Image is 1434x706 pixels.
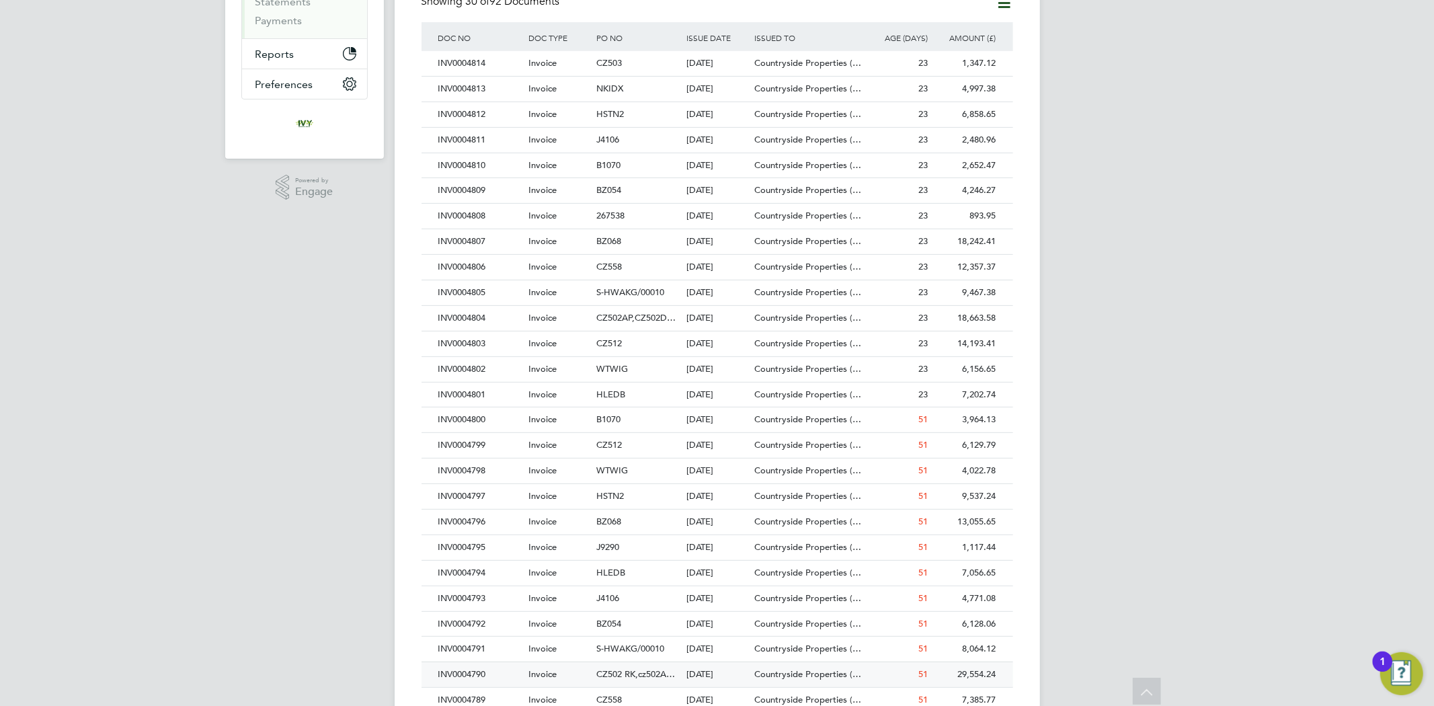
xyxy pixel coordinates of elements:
[919,134,928,145] span: 23
[683,535,751,560] div: [DATE]
[435,178,525,203] div: INV0004809
[919,567,928,578] span: 51
[596,618,621,629] span: BZ054
[596,363,628,375] span: WTWIG
[932,280,1000,305] div: 9,467.38
[919,439,928,450] span: 51
[754,338,861,349] span: Countryside Properties (…
[754,57,861,69] span: Countryside Properties (…
[683,407,751,432] div: [DATE]
[528,134,557,145] span: Invoice
[528,57,557,69] span: Invoice
[596,490,624,502] span: HSTN2
[435,331,525,356] div: INV0004803
[754,210,861,221] span: Countryside Properties (…
[528,414,557,425] span: Invoice
[932,102,1000,127] div: 6,858.65
[754,235,861,247] span: Countryside Properties (…
[295,186,333,198] span: Engage
[932,535,1000,560] div: 1,117.44
[754,389,861,400] span: Countryside Properties (…
[683,229,751,254] div: [DATE]
[683,306,751,331] div: [DATE]
[919,414,928,425] span: 51
[919,184,928,196] span: 23
[596,465,628,476] span: WTWIG
[683,357,751,382] div: [DATE]
[596,210,625,221] span: 267538
[919,643,928,654] span: 51
[596,108,624,120] span: HSTN2
[435,459,525,483] div: INV0004798
[919,57,928,69] span: 23
[528,516,557,527] span: Invoice
[683,586,751,611] div: [DATE]
[435,51,525,76] div: INV0004814
[528,83,557,94] span: Invoice
[596,694,622,705] span: CZ558
[754,159,861,171] span: Countryside Properties (…
[596,567,625,578] span: HLEDB
[435,280,525,305] div: INV0004805
[932,662,1000,687] div: 29,554.24
[932,77,1000,102] div: 4,997.38
[435,484,525,509] div: INV0004797
[596,439,622,450] span: CZ512
[1380,652,1423,695] button: Open Resource Center, 1 new notification
[596,261,622,272] span: CZ558
[683,178,751,203] div: [DATE]
[596,516,621,527] span: BZ068
[683,637,751,662] div: [DATE]
[919,389,928,400] span: 23
[1380,662,1386,679] div: 1
[528,312,557,323] span: Invoice
[435,637,525,662] div: INV0004791
[754,516,861,527] span: Countryside Properties (…
[242,69,367,99] button: Preferences
[528,210,557,221] span: Invoice
[683,331,751,356] div: [DATE]
[255,48,294,61] span: Reports
[435,153,525,178] div: INV0004810
[919,286,928,298] span: 23
[435,586,525,611] div: INV0004793
[683,22,751,53] div: ISSUE DATE
[435,535,525,560] div: INV0004795
[435,407,525,432] div: INV0004800
[932,484,1000,509] div: 9,537.24
[932,331,1000,356] div: 14,193.41
[596,235,621,247] span: BZ068
[932,306,1000,331] div: 18,663.58
[255,14,303,27] a: Payments
[754,668,861,680] span: Countryside Properties (…
[919,694,928,705] span: 51
[435,383,525,407] div: INV0004801
[754,490,861,502] span: Countryside Properties (…
[754,567,861,578] span: Countryside Properties (…
[754,286,861,298] span: Countryside Properties (…
[754,465,861,476] span: Countryside Properties (…
[683,662,751,687] div: [DATE]
[919,465,928,476] span: 51
[528,389,557,400] span: Invoice
[754,643,861,654] span: Countryside Properties (…
[435,102,525,127] div: INV0004812
[932,153,1000,178] div: 2,652.47
[919,235,928,247] span: 23
[751,22,864,53] div: ISSUED TO
[864,22,932,53] div: AGE (DAYS)
[528,541,557,553] span: Invoice
[295,175,333,186] span: Powered by
[528,286,557,298] span: Invoice
[754,618,861,629] span: Countryside Properties (…
[683,77,751,102] div: [DATE]
[683,204,751,229] div: [DATE]
[242,39,367,69] button: Reports
[435,204,525,229] div: INV0004808
[435,662,525,687] div: INV0004790
[932,407,1000,432] div: 3,964.13
[754,439,861,450] span: Countryside Properties (…
[919,210,928,221] span: 23
[932,51,1000,76] div: 1,347.12
[596,643,664,654] span: S-HWAKG/00010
